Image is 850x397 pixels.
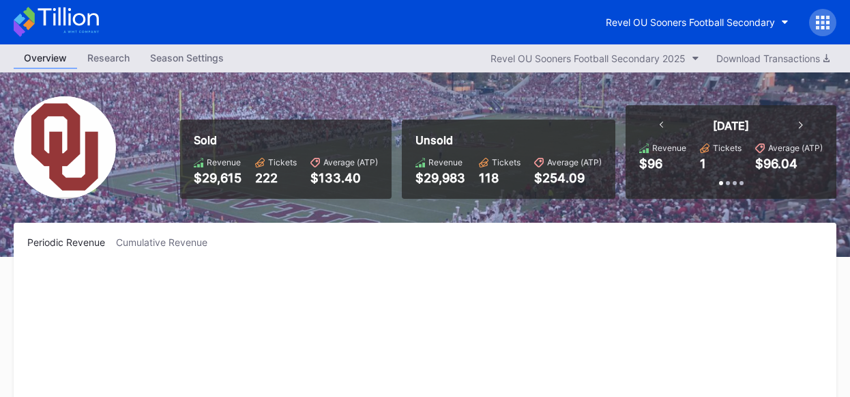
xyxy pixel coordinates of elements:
div: Research [77,48,140,68]
a: Overview [14,48,77,69]
div: 118 [479,171,521,185]
div: $133.40 [310,171,378,185]
div: Season Settings [140,48,234,68]
div: Revenue [207,157,241,167]
div: $29,615 [194,171,241,185]
button: Revel OU Sooners Football Secondary [596,10,799,35]
div: 1 [700,156,706,171]
button: Revel OU Sooners Football Secondary 2025 [484,49,706,68]
div: Average (ATP) [323,157,378,167]
div: Revel OU Sooners Football Secondary [606,16,775,28]
div: Revenue [428,157,463,167]
div: [DATE] [713,119,749,133]
div: Periodic Revenue [27,236,116,248]
div: $96.04 [755,156,797,171]
div: Cumulative Revenue [116,236,218,248]
div: Tickets [713,143,742,153]
button: Download Transactions [709,49,836,68]
img: Revel_OU_Sooners_Football_Secondary.png [14,96,116,199]
div: 222 [255,171,297,185]
div: Unsold [415,133,602,147]
div: Average (ATP) [547,157,602,167]
div: $96 [639,156,662,171]
div: Download Transactions [716,53,830,64]
div: Average (ATP) [768,143,823,153]
div: Revel OU Sooners Football Secondary 2025 [490,53,686,64]
div: $254.09 [534,171,602,185]
div: Revenue [652,143,686,153]
div: Tickets [492,157,521,167]
div: Sold [194,133,378,147]
a: Research [77,48,140,69]
a: Season Settings [140,48,234,69]
div: Tickets [268,157,297,167]
div: $29,983 [415,171,465,185]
